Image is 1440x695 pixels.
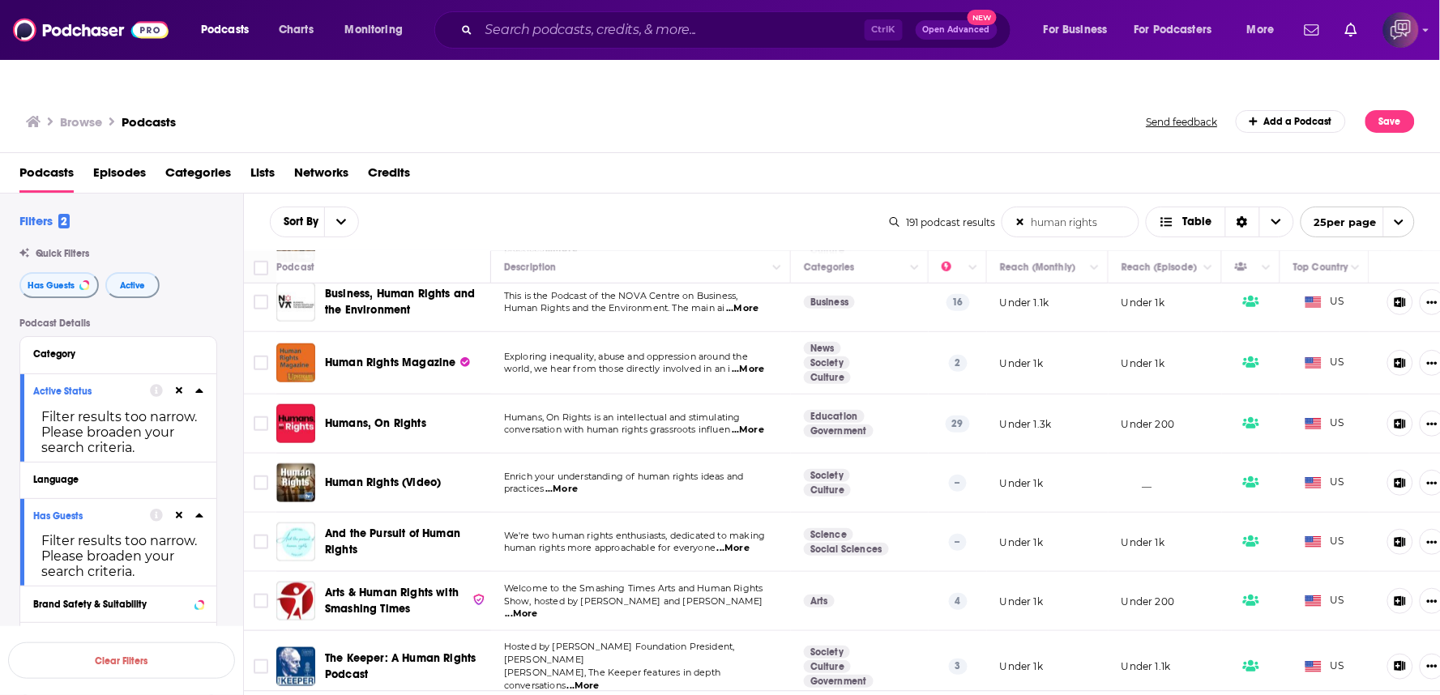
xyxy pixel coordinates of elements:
div: Filter results too narrow. Please broaden your search criteria. [33,409,203,455]
a: Arts & Human Rights with Smashing Times [276,582,315,620]
a: Social Sciences [804,543,889,556]
span: Has Guests [28,281,75,290]
p: Under 1k [1122,296,1164,309]
p: 4 [949,593,968,609]
div: Brand Safety & Suitability [33,599,190,610]
div: Categories [804,258,854,277]
a: Arts & Human Rights with Smashing Times [325,585,485,617]
a: Networks [294,160,348,193]
h2: Choose View [1146,207,1294,237]
span: US [1305,294,1345,310]
button: Column Actions [1257,258,1276,278]
button: Show profile menu [1383,12,1419,48]
span: Toggle select row [254,295,268,309]
img: Business, Human Rights and the Environment [276,283,315,322]
a: Lists [250,160,275,193]
button: open menu [271,216,324,228]
p: Under 1k [1122,535,1164,549]
p: Under 1.1k [1000,296,1049,309]
p: __ [1122,476,1152,490]
p: Under 1k [1122,356,1164,370]
a: Charts [268,17,323,43]
span: Logged in as corioliscompany [1383,12,1419,48]
span: For Podcasters [1134,19,1212,41]
span: Podcasts [19,160,74,193]
span: 2 [58,214,70,228]
button: Category [33,343,203,364]
span: Categories [165,160,231,193]
button: Column Actions [905,258,925,278]
button: Column Actions [1199,258,1218,278]
span: Monitoring [345,19,403,41]
span: US [1305,593,1345,609]
span: Exploring inequality, abuse and oppression around the [504,351,748,362]
button: Column Actions [767,258,787,278]
span: US [1305,355,1345,371]
button: Has Guests [19,272,99,298]
a: The Keeper: A Human Rights Podcast [325,650,485,683]
a: Human Rights (Video) [276,463,315,502]
a: Government [804,424,874,437]
span: Sort By [271,216,324,228]
span: Toggle select row [254,659,268,674]
img: Podchaser - Follow, Share and Rate Podcasts [13,15,169,45]
div: Reach (Episode) [1122,258,1197,277]
a: News [804,342,841,355]
img: Human Rights Magazine [276,343,315,382]
button: Clear Filters [8,642,235,679]
span: And the Pursuit of Human Rights [325,527,460,556]
a: Human Rights (Video) [325,475,441,491]
button: open menu [190,17,270,43]
a: Podcasts [122,114,176,130]
span: world, we hear from those directly involved in an i [504,363,731,374]
div: Language [33,474,193,485]
button: open menu [1124,17,1236,43]
a: Business, Human Rights and the Environment [325,286,485,318]
button: Has Guests [33,505,150,526]
span: Podcasts [201,19,249,41]
p: Under 1k [1000,595,1043,608]
button: Language [33,469,203,489]
span: Toggle select row [254,535,268,549]
p: -- [949,475,967,491]
span: conversation with human rights grassroots influen [504,424,730,435]
a: Society [804,646,850,659]
p: Under 1k [1000,659,1043,673]
button: Column Actions [964,258,983,278]
span: Toggle select row [254,356,268,370]
span: Human Rights (Video) [325,475,441,489]
button: Save [1365,110,1415,133]
div: Sort Direction [1225,207,1259,237]
div: Reach (Monthly) [1000,258,1075,277]
button: Column Actions [1085,258,1105,278]
a: Business [804,296,855,309]
span: US [1305,416,1345,432]
span: Quick Filters [36,248,89,259]
p: Under 1k [1000,476,1043,490]
span: More [1247,19,1275,41]
img: The Keeper: A Human Rights Podcast [276,647,315,686]
div: Has Guests [33,510,139,522]
span: This is the Podcast of the NOVA Centre on Business, [504,290,738,301]
a: And the Pursuit of Human Rights [276,522,315,561]
button: open menu [1236,17,1295,43]
div: Power Score [942,258,964,277]
span: Arts & Human Rights with Smashing Times [325,586,459,616]
span: ...More [732,424,764,437]
button: open menu [1032,17,1128,43]
span: US [1305,475,1345,491]
div: Filter results too narrow. Please broaden your search criteria. [33,533,203,579]
div: Podcast [276,258,314,277]
div: Active Status [33,386,139,397]
span: Open Advanced [923,26,990,34]
button: Send feedback [1142,115,1223,129]
span: [PERSON_NAME], The Keeper features in depth conversations [504,667,720,691]
a: Arts [804,595,835,608]
span: The Keeper: A Human Rights Podcast [325,651,476,681]
a: Government [804,675,874,688]
div: Description [504,258,556,277]
a: Episodes [93,160,146,193]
